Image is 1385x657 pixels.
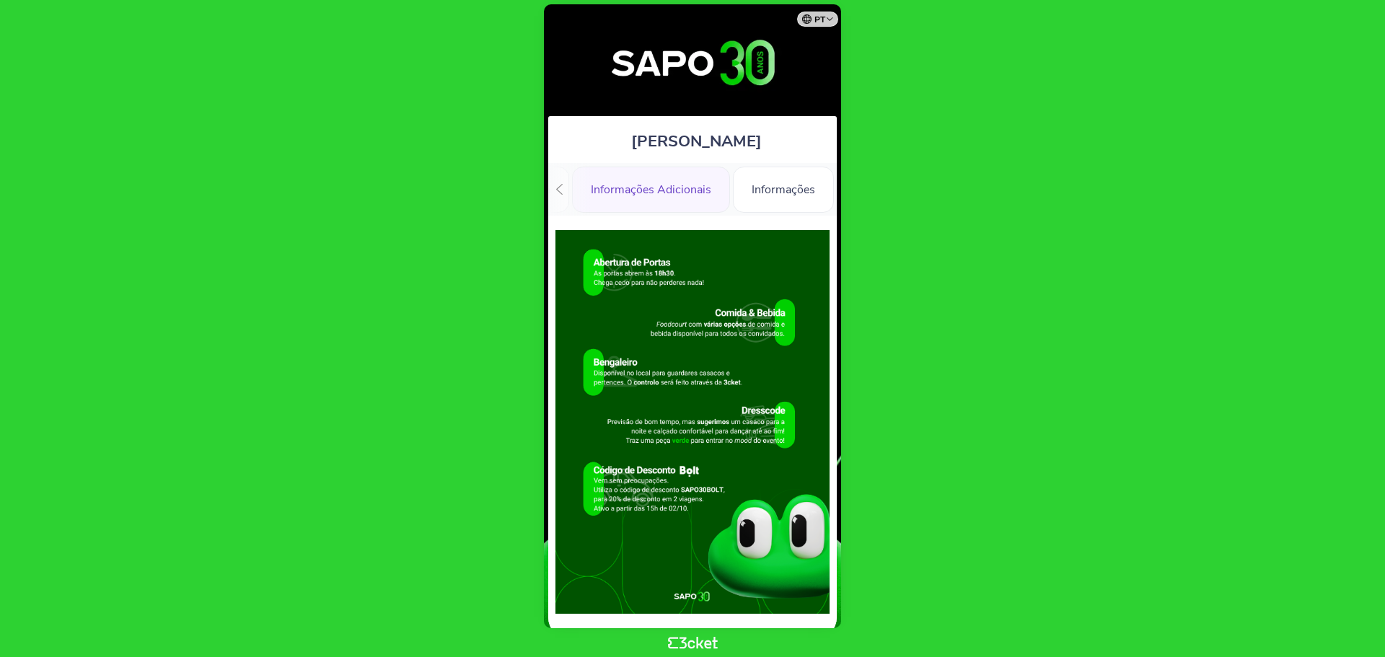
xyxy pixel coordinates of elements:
a: Informações [733,180,834,196]
span: [PERSON_NAME] [631,131,762,152]
img: ff8501a1010142c9943cca31efb2f540.webp [555,230,830,614]
img: 30º Aniversário SAPO [558,19,828,109]
a: Informações Adicionais [572,180,730,196]
div: Informações [733,167,834,213]
div: Informações Adicionais [572,167,730,213]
